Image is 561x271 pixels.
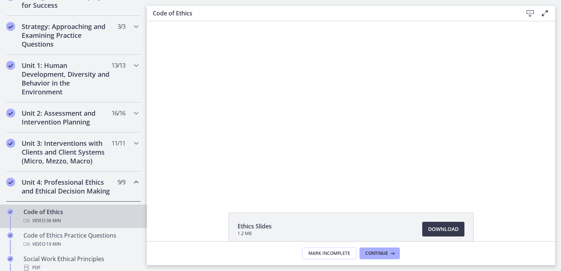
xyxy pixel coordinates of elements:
button: Continue [359,247,400,259]
i: Completed [6,109,15,118]
iframe: Video Lesson [147,21,555,196]
h2: Unit 4: Professional Ethics and Ethical Decision Making [22,178,111,195]
i: Completed [6,61,15,70]
span: · 36 min [45,216,61,225]
h2: Unit 1: Human Development, Diversity and Behavior in the Environment [22,61,111,96]
h2: Strategy: Approaching and Examining Practice Questions [22,22,111,48]
h2: Unit 2: Assessment and Intervention Planning [22,109,111,126]
div: Video [23,240,138,249]
span: Download [428,225,459,234]
i: Completed [7,232,13,238]
a: Download [422,222,464,236]
span: Mark Incomplete [308,250,350,256]
h3: Code of Ethics [153,9,511,18]
i: Completed [6,178,15,187]
span: 1.2 MB [238,231,272,236]
span: 13 / 13 [112,61,125,70]
div: Code of Ethics [23,207,138,225]
div: Code of Ethics Practice Questions [23,231,138,249]
span: 11 / 11 [112,139,125,148]
span: 16 / 16 [112,109,125,118]
span: 3 / 3 [117,22,125,31]
span: 9 / 9 [117,178,125,187]
i: Completed [6,22,15,31]
h2: Unit 3: Interventions with Clients and Client Systems (Micro, Mezzo, Macro) [22,139,111,165]
span: Ethics Slides [238,222,272,231]
i: Completed [6,139,15,148]
i: Completed [7,209,13,215]
button: Mark Incomplete [302,247,356,259]
div: Video [23,216,138,225]
span: Continue [365,250,388,256]
span: · 19 min [45,240,61,249]
i: Completed [7,256,13,262]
